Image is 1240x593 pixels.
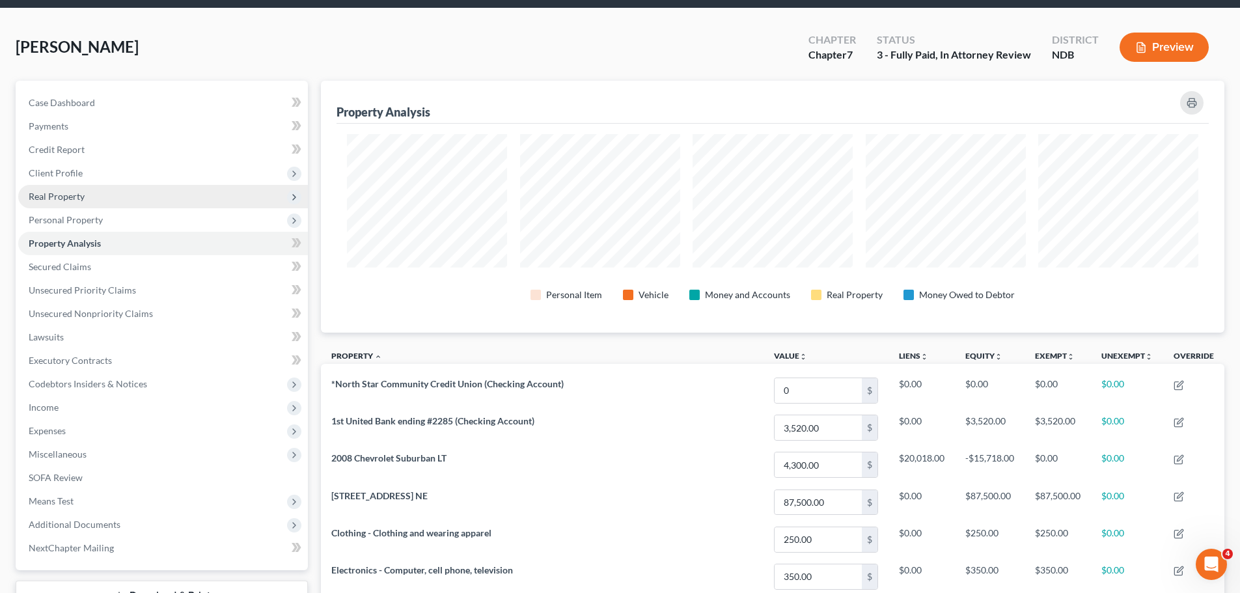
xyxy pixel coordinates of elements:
div: Personal Item [546,288,602,301]
span: Case Dashboard [29,97,95,108]
td: $20,018.00 [889,447,955,484]
a: Credit Report [18,138,308,161]
td: $3,520.00 [1025,409,1091,447]
span: 4 [1222,549,1233,559]
span: Lawsuits [29,331,64,342]
td: $0.00 [1091,409,1163,447]
span: Means Test [29,495,74,506]
i: unfold_more [920,353,928,361]
a: SOFA Review [18,466,308,490]
td: $250.00 [955,521,1025,558]
td: $250.00 [1025,521,1091,558]
input: 0.00 [775,378,862,403]
a: Property Analysis [18,232,308,255]
td: $87,500.00 [1025,484,1091,521]
span: *North Star Community Credit Union (Checking Account) [331,378,564,389]
span: 2008 Chevrolet Suburban LT [331,452,447,463]
div: Status [877,33,1031,48]
div: Property Analysis [337,104,430,120]
td: $0.00 [889,409,955,447]
td: $0.00 [1091,372,1163,409]
span: NextChapter Mailing [29,542,114,553]
div: Money and Accounts [705,288,790,301]
div: $ [862,378,877,403]
span: Expenses [29,425,66,436]
i: unfold_more [995,353,1002,361]
span: Clothing - Clothing and wearing apparel [331,527,491,538]
input: 0.00 [775,415,862,440]
a: Liensunfold_more [899,351,928,361]
span: Client Profile [29,167,83,178]
div: Chapter [808,33,856,48]
a: Secured Claims [18,255,308,279]
td: $0.00 [889,372,955,409]
span: Secured Claims [29,261,91,272]
td: $0.00 [1025,372,1091,409]
a: Unsecured Nonpriority Claims [18,302,308,325]
span: Credit Report [29,144,85,155]
td: $0.00 [955,372,1025,409]
input: 0.00 [775,452,862,477]
input: 0.00 [775,564,862,589]
td: $0.00 [889,484,955,521]
i: unfold_more [1145,353,1153,361]
span: Unsecured Nonpriority Claims [29,308,153,319]
td: $87,500.00 [955,484,1025,521]
i: unfold_more [1067,353,1075,361]
i: expand_less [374,353,382,361]
td: $0.00 [1091,484,1163,521]
td: $0.00 [1091,447,1163,484]
div: $ [862,452,877,477]
a: Executory Contracts [18,349,308,372]
span: Additional Documents [29,519,120,530]
a: Unsecured Priority Claims [18,279,308,302]
a: Equityunfold_more [965,351,1002,361]
span: Unsecured Priority Claims [29,284,136,296]
div: $ [862,564,877,589]
div: Vehicle [639,288,668,301]
span: Property Analysis [29,238,101,249]
div: Chapter [808,48,856,62]
a: Exemptunfold_more [1035,351,1075,361]
a: Case Dashboard [18,91,308,115]
input: 0.00 [775,490,862,515]
a: Property expand_less [331,351,382,361]
span: Executory Contracts [29,355,112,366]
iframe: Intercom live chat [1196,549,1227,580]
span: Personal Property [29,214,103,225]
span: Payments [29,120,68,131]
span: Miscellaneous [29,448,87,460]
span: [STREET_ADDRESS] NE [331,490,428,501]
td: $0.00 [1025,447,1091,484]
div: Real Property [827,288,883,301]
td: -$15,718.00 [955,447,1025,484]
span: Real Property [29,191,85,202]
a: Payments [18,115,308,138]
div: $ [862,490,877,515]
span: SOFA Review [29,472,83,483]
a: Lawsuits [18,325,308,349]
i: unfold_more [799,353,807,361]
button: Preview [1120,33,1209,62]
div: $ [862,527,877,552]
div: NDB [1052,48,1099,62]
span: Electronics - Computer, cell phone, television [331,564,513,575]
span: 7 [847,48,853,61]
div: $ [862,415,877,440]
input: 0.00 [775,527,862,552]
a: Valueunfold_more [774,351,807,361]
span: 1st United Bank ending #2285 (Checking Account) [331,415,534,426]
td: $0.00 [889,521,955,558]
a: NextChapter Mailing [18,536,308,560]
th: Override [1163,343,1224,372]
a: Unexemptunfold_more [1101,351,1153,361]
td: $0.00 [1091,521,1163,558]
span: [PERSON_NAME] [16,37,139,56]
span: Codebtors Insiders & Notices [29,378,147,389]
div: Money Owed to Debtor [919,288,1015,301]
td: $3,520.00 [955,409,1025,447]
div: 3 - Fully Paid, In Attorney Review [877,48,1031,62]
div: District [1052,33,1099,48]
span: Income [29,402,59,413]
